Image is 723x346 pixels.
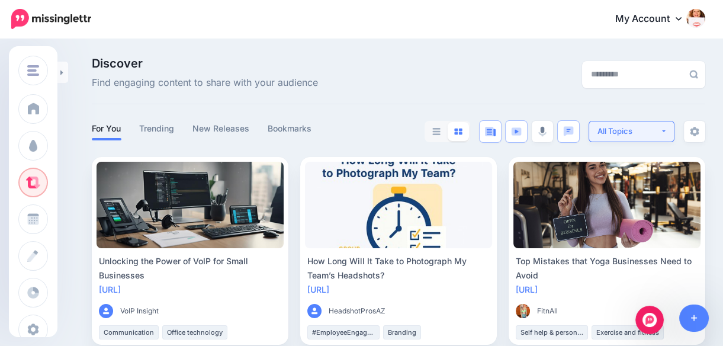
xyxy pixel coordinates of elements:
img: picture-bsa67351_thumb.png [516,304,530,318]
img: microphone-grey.png [538,126,547,137]
span: Messages [158,267,198,275]
img: menu.png [27,65,39,76]
div: Top Mistakes that Yoga Businesses Need to Avoid [516,254,698,283]
span: Find engaging content to share with your audience [92,75,318,91]
iframe: Intercom live chat [635,306,664,334]
div: Unlocking the Power of VoIP for Small Businesses [99,254,281,283]
div: Send us a message [12,139,225,172]
img: logo [24,23,43,41]
img: user_default_image.png [99,304,113,318]
a: [URL] [516,284,538,294]
a: Bookmarks [268,121,312,136]
a: My Account [603,5,705,34]
img: list-grey.png [432,128,441,135]
li: Self help & personal development [516,325,588,339]
a: Trending [139,121,175,136]
img: Missinglettr [11,9,91,29]
a: [URL] [99,284,121,294]
div: All Topics [597,126,660,137]
img: Profile image for Justine [161,19,185,43]
li: Communication [99,325,159,339]
li: Office technology [162,325,227,339]
span: HeadshotProsAZ [329,305,385,317]
p: Hi there 👋 [24,84,213,104]
li: Exercise and fitness [592,325,664,339]
div: How Long Will It Take to Photograph My Team’s Headshots? [307,254,490,283]
a: New Releases [192,121,250,136]
span: VoIP Insight [120,305,159,317]
a: [URL] [307,284,329,294]
a: For You [92,121,121,136]
img: video-blue.png [511,127,522,136]
img: search-grey-6.png [689,70,698,79]
div: Send us a message [24,149,198,162]
img: user_default_image.png [307,304,322,318]
li: #EmployeeEngagement [307,325,380,339]
button: All Topics [589,121,674,142]
span: Home [46,267,72,275]
div: Close [204,19,225,40]
img: article-blue.png [485,127,496,136]
img: grid-blue.png [454,128,462,135]
span: FitnAll [537,305,558,317]
p: How can we help? [24,104,213,124]
button: Messages [118,237,237,284]
img: settings-grey.png [690,127,699,136]
li: Branding [383,325,421,339]
span: Discover [92,57,318,69]
img: chat-square-blue.png [563,126,574,136]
